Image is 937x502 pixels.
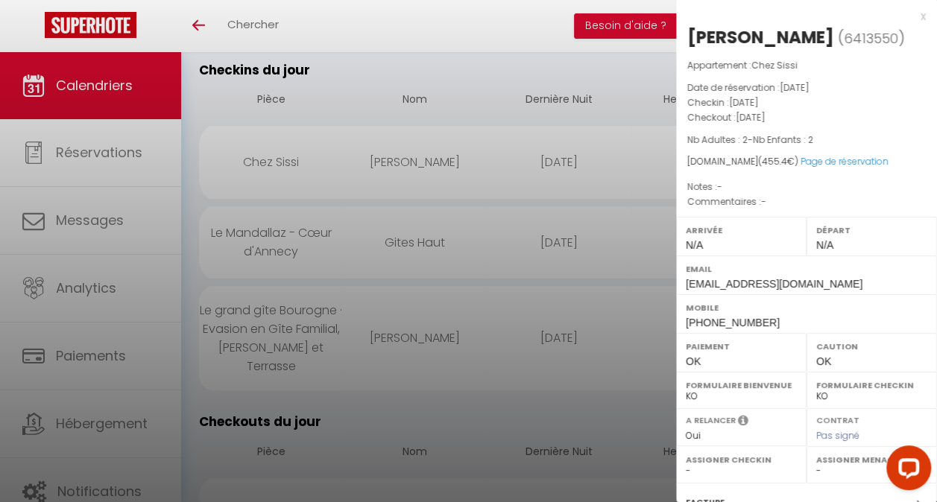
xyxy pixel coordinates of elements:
label: Arrivée [686,223,797,238]
span: 455.4 [762,155,787,168]
span: N/A [816,239,833,251]
span: - [761,195,766,208]
label: A relancer [686,414,736,427]
div: [DOMAIN_NAME] [687,155,926,169]
p: Checkin : [687,95,926,110]
span: ( ) [838,28,905,48]
span: OK [686,355,701,367]
label: Mobile [686,300,927,315]
p: - [687,133,926,147]
i: Sélectionner OUI si vous souhaiter envoyer les séquences de messages post-checkout [738,414,748,430]
span: [DATE] [736,111,766,124]
span: N/A [686,239,703,251]
label: Assigner Menage [816,452,927,467]
p: Commentaires : [687,194,926,209]
p: Date de réservation : [687,80,926,95]
span: Chez Sissi [751,59,798,72]
p: Appartement : [687,58,926,73]
label: Assigner Checkin [686,452,797,467]
span: Nb Enfants : 2 [753,133,813,146]
span: 6413550 [844,29,898,48]
label: Caution [816,339,927,354]
label: Départ [816,223,927,238]
span: Nb Adultes : 2 [687,133,748,146]
label: Paiement [686,339,797,354]
div: x [676,7,926,25]
span: [EMAIL_ADDRESS][DOMAIN_NAME] [686,278,862,290]
span: Pas signé [816,429,859,442]
span: OK [816,355,831,367]
label: Formulaire Checkin [816,378,927,393]
label: Formulaire Bienvenue [686,378,797,393]
iframe: LiveChat chat widget [874,439,937,502]
p: Checkout : [687,110,926,125]
span: ( €) [758,155,798,168]
a: Page de réservation [801,155,889,168]
p: Notes : [687,179,926,194]
span: [DATE] [780,81,810,94]
label: Email [686,261,927,276]
div: [PERSON_NAME] [687,25,834,49]
span: [DATE] [729,96,759,109]
label: Contrat [816,414,859,424]
span: - [717,180,722,193]
span: [PHONE_NUMBER] [686,317,780,328]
